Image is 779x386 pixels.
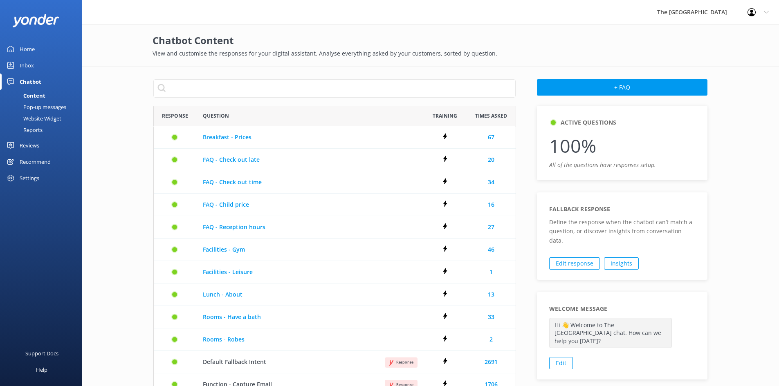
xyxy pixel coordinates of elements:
a: 34 [488,178,494,187]
a: Website Widget [5,113,82,124]
a: Insights [604,257,639,270]
div: row [153,328,516,351]
div: Help [36,361,47,378]
h5: Welcome Message [549,304,607,313]
a: Facilities - Leisure [203,268,418,277]
div: Reviews [20,137,39,154]
a: 33 [488,312,494,321]
i: All of the questions have responses setup. [549,161,656,169]
div: Recommend [20,154,51,170]
div: row [153,171,516,194]
p: View and customise the responses for your digital assistant. Analyse everything asked by your cus... [153,49,709,58]
span: Training [433,112,457,120]
a: Pop-up messages [5,101,82,113]
div: Home [20,41,35,57]
p: Default Fallback Intent [203,357,418,366]
p: Hi 👋 Welcome to The [GEOGRAPHIC_DATA] chat. How can we help you [DATE]? [549,318,672,348]
a: 2 [489,335,493,344]
a: 27 [488,223,494,232]
a: 2691 [485,357,498,366]
div: row [153,194,516,216]
a: Edit response [549,257,600,270]
h5: Fallback response [549,205,610,214]
a: 16 [488,200,494,209]
div: Inbox [20,57,34,74]
div: row [153,239,516,261]
a: Lunch - About [203,290,418,299]
img: yonder-white-logo.png [12,14,59,27]
a: 46 [488,245,494,254]
div: Support Docs [25,345,58,361]
div: row [153,306,516,328]
a: 1 [489,268,493,277]
a: 13 [488,290,494,299]
div: Website Widget [5,113,61,124]
button: + FAQ [537,79,707,96]
div: Settings [20,170,39,186]
a: Rooms - Have a bath [203,312,418,321]
a: Content [5,90,82,101]
a: Reports [5,124,82,136]
a: Edit [549,357,573,369]
a: FAQ - Check out late [203,155,418,164]
a: Facilities - Gym [203,245,418,254]
div: Reports [5,124,43,136]
div: Chatbot [20,74,41,90]
h2: Chatbot Content [153,33,709,48]
div: row [153,149,516,171]
div: Pop-up messages [5,101,66,113]
div: row [153,261,516,283]
a: 67 [488,133,494,142]
span: Times Asked [475,112,507,120]
a: Breakfast - Prices [203,133,418,142]
a: FAQ - Child price [203,200,418,209]
p: 100% [549,131,695,161]
span: Response [396,359,413,366]
div: row [153,283,516,306]
a: FAQ - Check out time [203,178,418,187]
div: row [153,351,516,373]
a: Rooms - Robes [203,335,418,344]
a: 20 [488,155,494,164]
span: Question [203,112,229,120]
div: row [153,216,516,239]
h5: Active Questions [561,118,616,127]
p: Define the response when the chatbot can’t match a question, or discover insights from conversati... [549,218,695,245]
div: row [153,126,516,149]
div: Content [5,90,45,101]
a: FAQ - Reception hours [203,223,418,232]
span: Response [162,112,188,120]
